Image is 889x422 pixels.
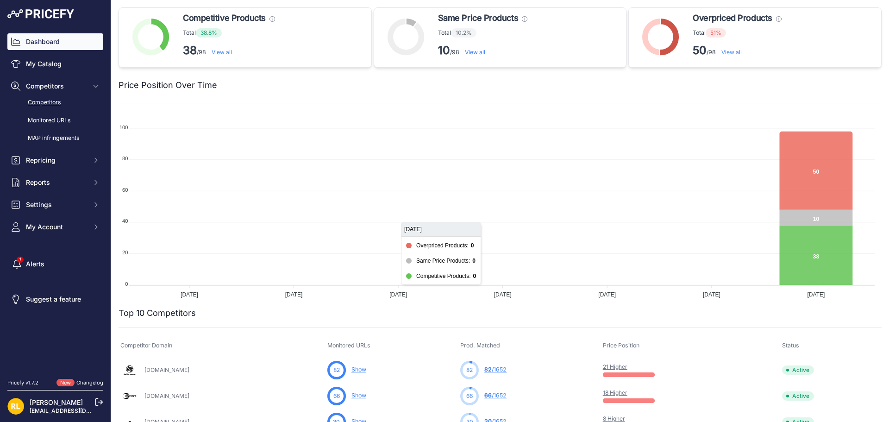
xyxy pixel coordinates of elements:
span: Status [782,342,799,349]
tspan: 60 [122,187,128,193]
a: 21 Higher [603,363,627,370]
span: Repricing [26,156,87,165]
tspan: 0 [125,281,128,287]
a: 8 Higher [603,415,625,422]
a: Show [351,366,366,373]
p: Total [183,28,275,38]
a: 18 Higher [603,389,627,396]
span: My Account [26,222,87,232]
button: Settings [7,196,103,213]
span: 82 [466,366,473,374]
a: 82/1652 [484,366,507,373]
h2: Price Position Over Time [119,79,217,92]
tspan: 20 [122,250,128,255]
a: Monitored URLs [7,113,103,129]
tspan: [DATE] [703,291,720,298]
span: Competitor Domain [120,342,172,349]
tspan: [DATE] [285,291,303,298]
p: /98 [183,43,275,58]
span: Prod. Matched [460,342,500,349]
a: Changelog [76,379,103,386]
tspan: [DATE] [181,291,198,298]
span: Competitors [26,82,87,91]
a: 66/1652 [484,392,507,399]
a: [DOMAIN_NAME] [144,366,189,373]
tspan: [DATE] [808,291,825,298]
span: Active [782,365,814,375]
span: 82 [333,366,340,374]
span: Settings [26,200,87,209]
strong: 50 [693,44,707,57]
span: Same Price Products [438,12,518,25]
span: 66 [484,392,492,399]
a: My Catalog [7,56,103,72]
span: 51% [706,28,726,38]
button: My Account [7,219,103,235]
p: Total [438,28,527,38]
span: 66 [466,392,473,400]
button: Repricing [7,152,103,169]
tspan: 40 [122,218,128,224]
span: 10.2% [451,28,476,38]
tspan: 100 [119,125,128,130]
p: Total [693,28,781,38]
span: 38.8% [196,28,222,38]
span: Overpriced Products [693,12,772,25]
a: Competitors [7,94,103,111]
button: Reports [7,174,103,191]
a: View all [721,49,742,56]
a: Suggest a feature [7,291,103,308]
a: [EMAIL_ADDRESS][DOMAIN_NAME] [30,407,126,414]
tspan: [DATE] [494,291,512,298]
a: Dashboard [7,33,103,50]
span: Monitored URLs [327,342,370,349]
a: [PERSON_NAME] [30,398,83,406]
span: 82 [484,366,492,373]
span: Active [782,391,814,401]
a: [DOMAIN_NAME] [144,392,189,399]
span: Competitive Products [183,12,266,25]
h2: Top 10 Competitors [119,307,196,320]
span: 66 [333,392,340,400]
span: Price Position [603,342,639,349]
button: Competitors [7,78,103,94]
img: Pricefy Logo [7,9,74,19]
p: /98 [438,43,527,58]
div: Pricefy v1.7.2 [7,379,38,387]
a: View all [465,49,485,56]
tspan: 80 [122,156,128,161]
a: Alerts [7,256,103,272]
span: Reports [26,178,87,187]
tspan: [DATE] [389,291,407,298]
a: View all [212,49,232,56]
strong: 10 [438,44,450,57]
a: MAP infringements [7,130,103,146]
span: New [56,379,75,387]
tspan: [DATE] [598,291,616,298]
nav: Sidebar [7,33,103,368]
strong: 38 [183,44,197,57]
a: Show [351,392,366,399]
p: /98 [693,43,781,58]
